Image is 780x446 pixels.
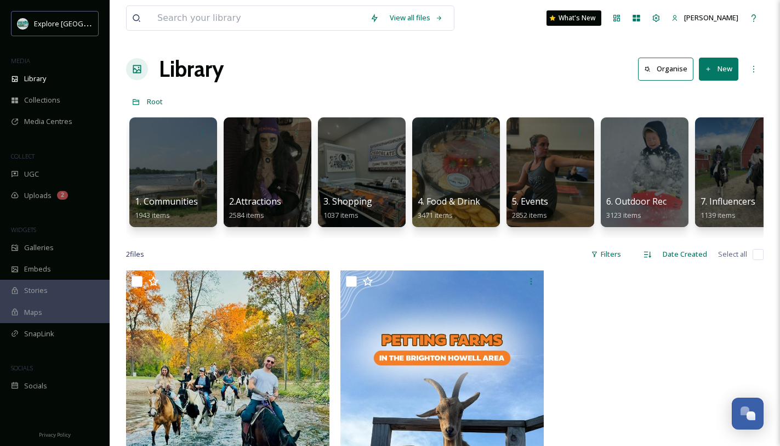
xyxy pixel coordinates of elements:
span: 2.Attractions [229,195,281,207]
span: 4. Food & Drink [418,195,480,207]
span: Maps [24,307,42,318]
span: 1. Communities [135,195,198,207]
span: Media Centres [24,116,72,127]
a: 7. Influencers1139 items [701,196,755,220]
a: Privacy Policy [39,427,71,441]
span: WIDGETS [11,225,36,234]
span: Uploads [24,190,52,201]
span: 3471 items [418,210,453,220]
span: COLLECT [11,152,35,160]
a: 4. Food & Drink3471 items [418,196,480,220]
div: 2 [57,191,68,200]
span: Root [147,97,163,106]
span: 1139 items [701,210,736,220]
img: 67e7af72-b6c8-455a-acf8-98e6fe1b68aa.avif [18,18,29,29]
a: Library [159,53,224,86]
span: Collections [24,95,60,105]
span: Select all [718,249,747,259]
div: Filters [585,244,627,265]
span: SnapLink [24,329,54,339]
a: 5. Events2852 items [512,196,548,220]
span: Explore [GEOGRAPHIC_DATA][PERSON_NAME] [34,18,185,29]
span: MEDIA [11,57,30,65]
span: SOCIALS [11,364,33,372]
span: Privacy Policy [39,431,71,438]
span: 3. Shopping [323,195,372,207]
a: 6. Outdoor Rec3123 items [606,196,667,220]
a: 2.Attractions2584 items [229,196,281,220]
span: 1037 items [323,210,358,220]
span: 6. Outdoor Rec [606,195,667,207]
input: Search your library [152,6,365,30]
span: 1943 items [135,210,170,220]
a: View all files [384,7,448,29]
span: Embeds [24,264,51,274]
button: Organise [638,58,693,80]
span: Stories [24,285,48,296]
button: New [699,58,738,80]
span: Library [24,74,46,84]
span: 7. Influencers [701,195,755,207]
div: Date Created [657,244,713,265]
a: 1. Communities1943 items [135,196,198,220]
span: 2852 items [512,210,547,220]
a: What's New [546,10,601,26]
span: 3123 items [606,210,641,220]
a: Organise [638,58,699,80]
span: UGC [24,169,39,179]
a: Root [147,95,163,108]
span: 2 file s [126,249,144,259]
span: 2584 items [229,210,264,220]
a: [PERSON_NAME] [666,7,744,29]
span: Socials [24,381,47,391]
a: 3. Shopping1037 items [323,196,372,220]
span: 5. Events [512,195,548,207]
button: Open Chat [732,398,764,430]
span: [PERSON_NAME] [684,13,738,22]
span: Galleries [24,242,54,253]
